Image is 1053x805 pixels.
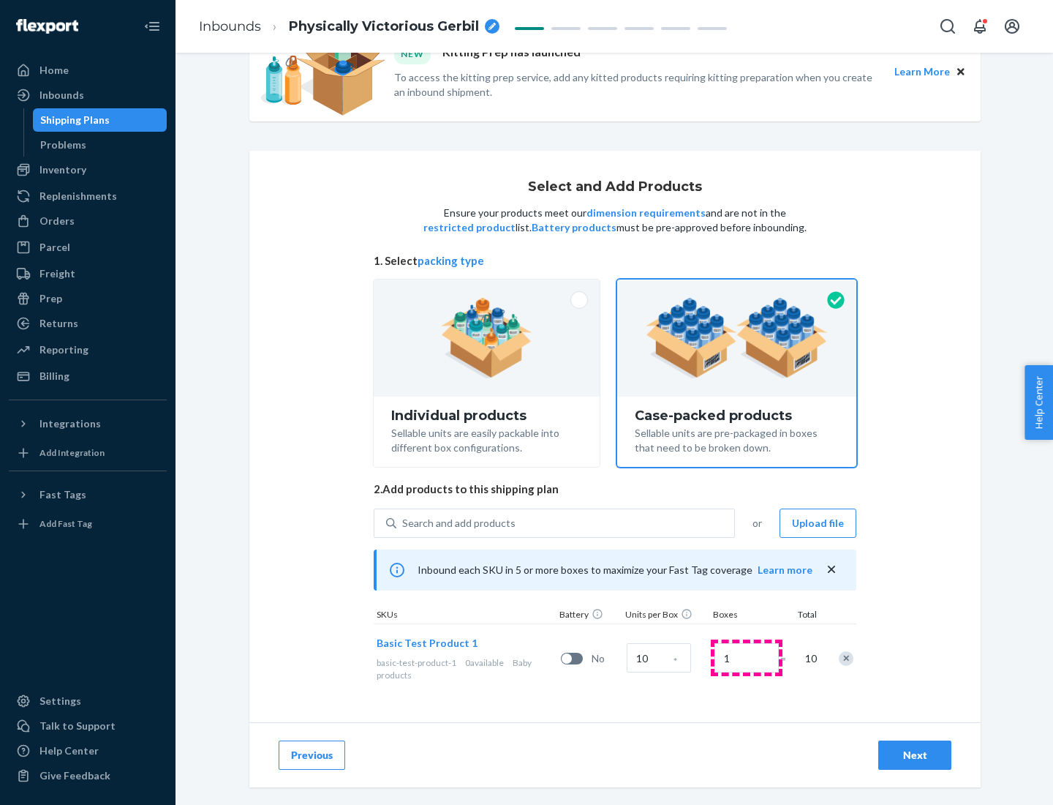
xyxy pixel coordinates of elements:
[39,342,88,357] div: Reporting
[39,416,101,431] div: Integrations
[39,291,62,306] div: Prep
[635,408,839,423] div: Case-packed products
[465,657,504,668] span: 0 available
[586,206,706,220] button: dimension requirements
[646,298,828,378] img: case-pack.59cecea509d18c883b923b81aeac6d0b.png
[965,12,994,41] button: Open notifications
[391,423,582,455] div: Sellable units are easily packable into different box configurations.
[442,44,581,64] p: Kitting Prep has launched
[39,214,75,228] div: Orders
[39,162,86,177] div: Inventory
[9,83,167,107] a: Inbounds
[374,550,856,591] div: Inbound each SKU in 5 or more boxes to maximize your Fast Tag coverage
[39,744,99,758] div: Help Center
[39,88,84,102] div: Inbounds
[9,158,167,181] a: Inventory
[39,369,69,383] div: Billing
[377,637,478,649] span: Basic Test Product 1
[33,133,167,157] a: Problems
[9,364,167,388] a: Billing
[40,113,110,127] div: Shipping Plans
[780,651,795,666] span: =
[9,739,167,763] a: Help Center
[839,651,853,666] div: Remove Item
[39,266,75,281] div: Freight
[894,64,950,80] button: Learn More
[391,408,582,423] div: Individual products
[39,63,69,78] div: Home
[418,253,484,269] button: packing type
[9,262,167,285] a: Freight
[33,108,167,132] a: Shipping Plans
[39,446,105,459] div: Add Integration
[752,516,762,531] span: or
[39,316,78,331] div: Returns
[532,220,616,235] button: Battery products
[635,423,839,455] div: Sellable units are pre-packaged in boxes that need to be broken down.
[394,44,431,64] div: NEW
[556,608,622,624] div: Battery
[9,764,167,787] button: Give Feedback
[528,180,702,195] h1: Select and Add Products
[39,768,110,783] div: Give Feedback
[627,643,691,673] input: Case Quantity
[16,19,78,34] img: Flexport logo
[441,298,532,378] img: individual-pack.facf35554cb0f1810c75b2bd6df2d64e.png
[377,636,478,651] button: Basic Test Product 1
[9,441,167,465] a: Add Integration
[394,70,881,100] p: To access the kitting prep service, add any kitted products requiring kitting preparation when yo...
[780,509,856,538] button: Upload file
[622,608,710,624] div: Units per Box
[279,741,345,770] button: Previous
[402,516,516,531] div: Search and add products
[289,18,479,37] span: Physically Victorious Gerbil
[933,12,962,41] button: Open Search Box
[39,240,70,255] div: Parcel
[592,651,621,666] span: No
[9,287,167,310] a: Prep
[374,608,556,624] div: SKUs
[824,562,839,577] button: close
[9,412,167,435] button: Integrations
[377,657,456,668] span: basic-test-product-1
[9,184,167,208] a: Replenishments
[1024,365,1053,440] button: Help Center
[39,487,86,502] div: Fast Tags
[374,482,856,497] span: 2. Add products to this shipping plan
[714,643,779,673] input: Number of boxes
[9,483,167,506] button: Fast Tags
[9,236,167,259] a: Parcel
[40,138,86,152] div: Problems
[997,12,1027,41] button: Open account menu
[9,209,167,233] a: Orders
[9,689,167,713] a: Settings
[39,517,92,530] div: Add Fast Tag
[9,714,167,738] a: Talk to Support
[377,656,555,681] div: Baby products
[878,741,951,770] button: Next
[423,220,516,235] button: restricted product
[187,5,511,48] ol: breadcrumbs
[422,206,808,235] p: Ensure your products meet our and are not in the list. must be pre-approved before inbounding.
[9,512,167,536] a: Add Fast Tag
[758,563,812,577] button: Learn more
[9,59,167,82] a: Home
[137,12,167,41] button: Close Navigation
[9,338,167,362] a: Reporting
[891,748,939,763] div: Next
[39,189,117,203] div: Replenishments
[374,253,856,269] span: 1. Select
[710,608,783,624] div: Boxes
[953,64,969,80] button: Close
[802,651,817,666] span: 10
[39,719,116,733] div: Talk to Support
[9,312,167,335] a: Returns
[783,608,820,624] div: Total
[199,18,261,34] a: Inbounds
[39,694,81,708] div: Settings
